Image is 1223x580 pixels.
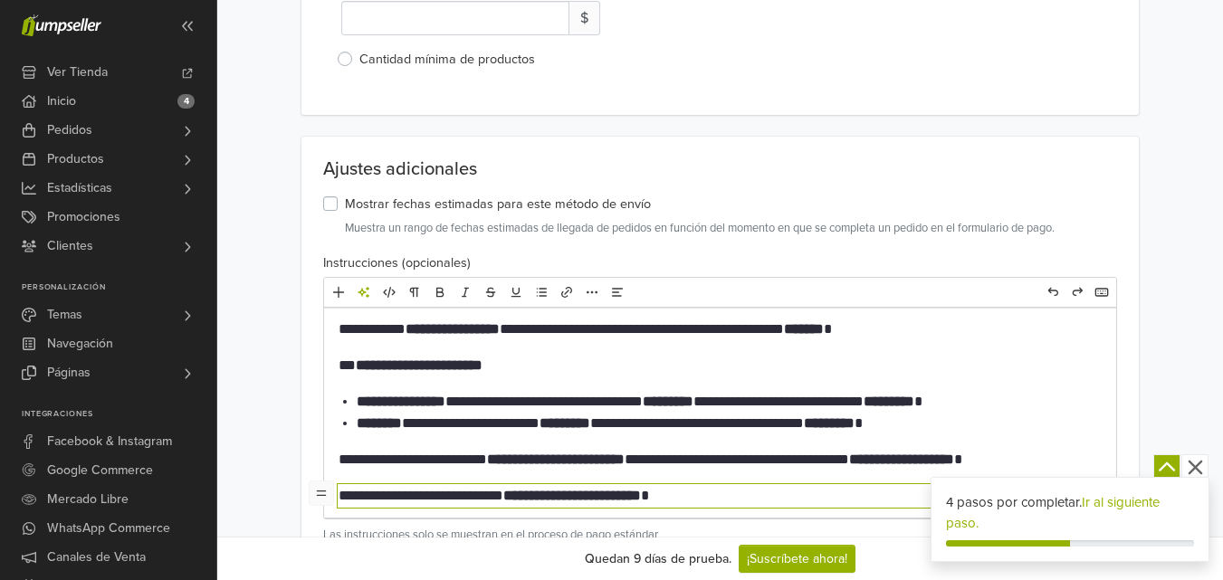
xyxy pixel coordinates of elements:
a: Herramientas de IA [352,280,376,304]
div: 4 pasos por completar. [946,492,1194,533]
a: Enlace [555,280,578,304]
a: Ir al siguiente paso. [946,494,1160,531]
span: Inicio [47,87,76,116]
span: Facebook & Instagram [47,427,172,456]
a: Negrita [428,280,452,304]
div: Quedan 9 días de prueba. [585,549,731,568]
span: $ [569,1,600,35]
a: Formato [403,280,426,304]
span: Productos [47,145,104,174]
a: ¡Suscríbete ahora! [739,545,855,573]
span: Estadísticas [47,174,112,203]
span: Navegación [47,329,113,358]
a: Eliminado [479,280,502,304]
span: Ver Tienda [47,58,108,87]
a: HTML [377,280,401,304]
label: Mostrar fechas estimadas para este método de envío [345,195,651,214]
a: Cursiva [454,280,477,304]
small: Las instrucciones solo se muestran en el proceso de pago estándar [323,527,1118,544]
a: Rehacer [1065,280,1089,304]
span: Clientes [47,232,93,261]
span: Promociones [47,203,120,232]
a: Atajos [1090,280,1113,304]
a: Añadir [327,280,350,304]
span: 4 [177,94,195,109]
span: Canales de Venta [47,543,146,572]
span: Pedidos [47,116,92,145]
span: Mercado Libre [47,485,129,514]
small: Muestra un rango de fechas estimadas de llegada de pedidos en función del momento en que se compl... [345,220,1118,237]
span: Google Commerce [47,456,153,485]
span: WhatsApp Commerce [47,514,170,543]
span: Temas [47,300,82,329]
label: Instrucciones (opcionales) [323,253,471,273]
a: Subrayado [504,280,528,304]
span: Páginas [47,358,91,387]
a: Alineación [606,280,629,304]
a: Alternar [309,480,334,506]
p: Integraciones [22,409,216,420]
a: Más formato [580,280,604,304]
a: Deshacer [1041,280,1065,304]
p: Personalización [22,282,216,293]
div: Ajustes adicionales [323,158,1118,180]
a: Lista [530,280,553,304]
label: Cantidad mínima de productos [359,50,535,70]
